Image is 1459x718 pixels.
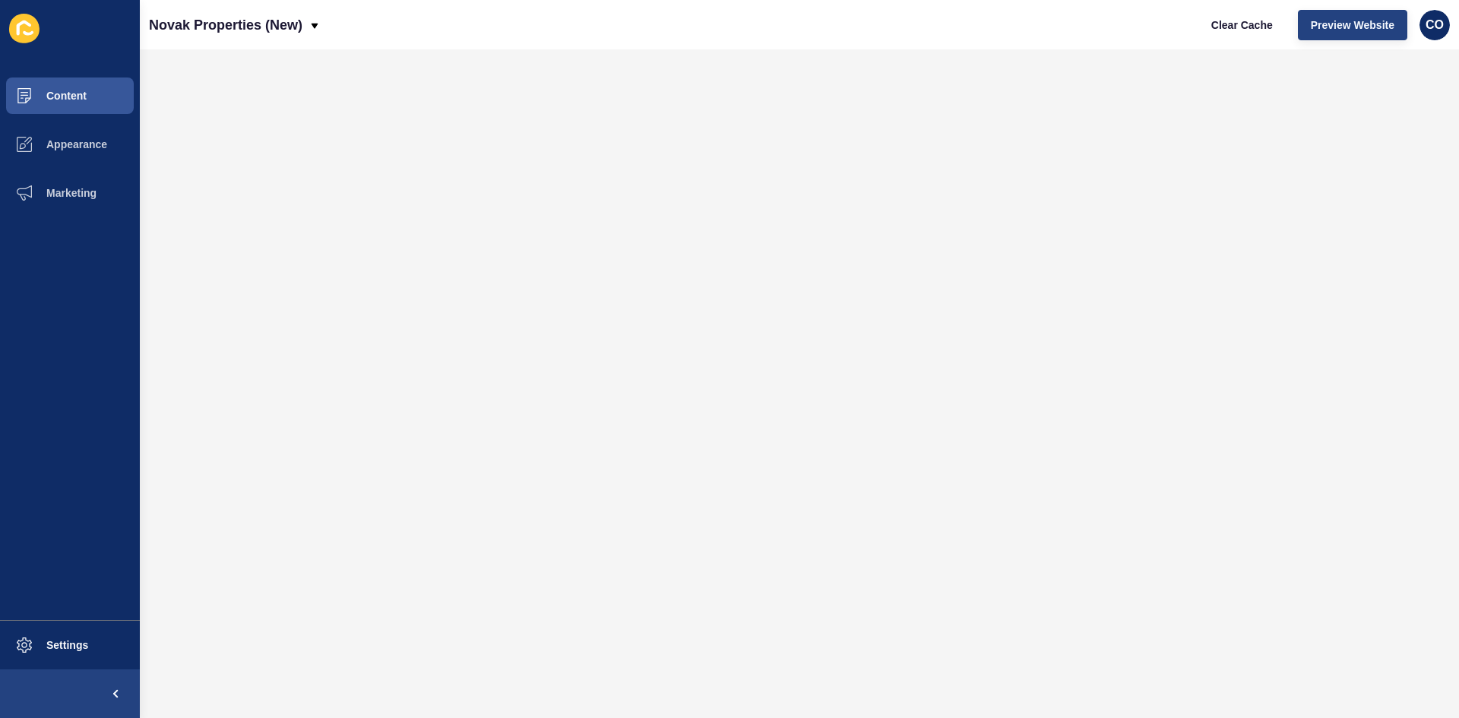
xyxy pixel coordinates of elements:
span: CO [1426,17,1444,33]
button: Preview Website [1298,10,1407,40]
span: Preview Website [1311,17,1394,33]
button: Clear Cache [1198,10,1286,40]
p: Novak Properties (New) [149,6,302,44]
span: Clear Cache [1211,17,1273,33]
